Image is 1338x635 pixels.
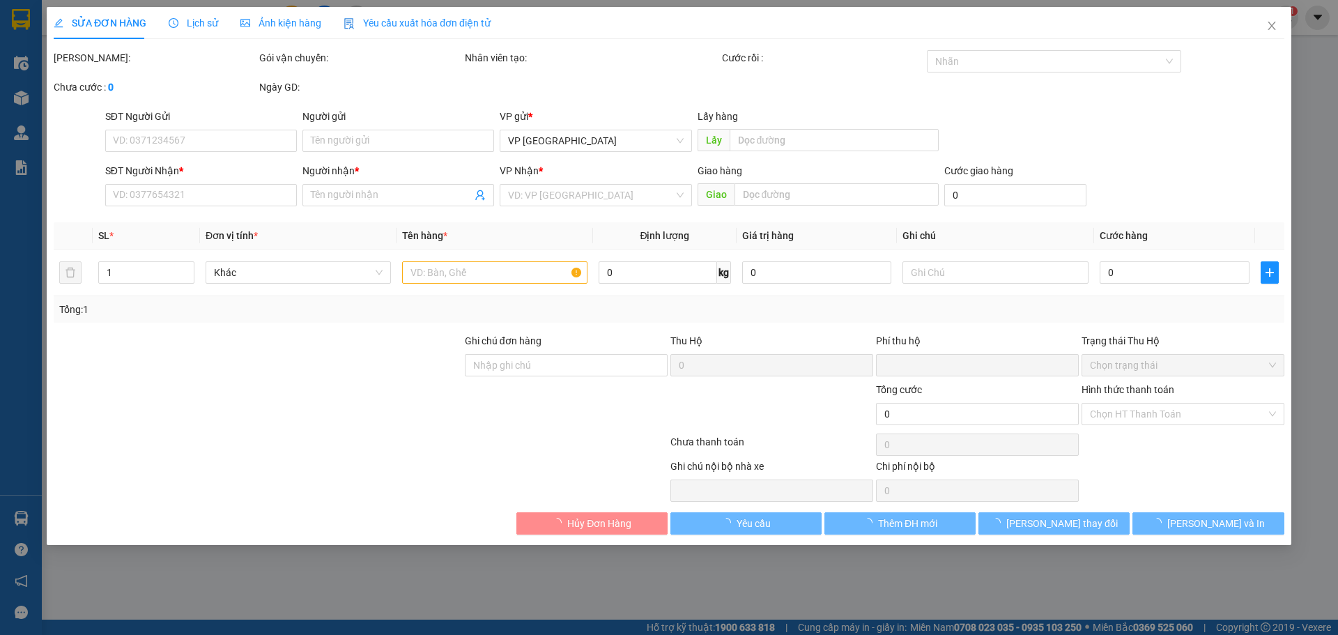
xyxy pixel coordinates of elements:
button: Yêu cầu [670,512,822,535]
span: Định lượng [640,230,690,241]
span: loading [721,518,737,528]
span: Hủy Đơn Hàng [567,516,631,531]
label: Ghi chú đơn hàng [465,335,541,346]
span: Ảnh kiện hàng [240,17,321,29]
span: Lấy [698,129,730,151]
span: [PERSON_NAME] thay đổi [1006,516,1118,531]
span: SL [98,230,109,241]
input: Ghi Chú [903,261,1089,284]
span: edit [54,18,63,28]
span: Cước hàng [1100,230,1148,241]
span: Lịch sử [169,17,218,29]
div: Nhân viên tạo: [465,50,719,66]
button: [PERSON_NAME] và In [1133,512,1284,535]
button: Thêm ĐH mới [824,512,976,535]
input: Ghi chú đơn hàng [465,354,668,376]
b: 0 [108,82,114,93]
div: Người nhận [302,163,494,178]
input: Cước giao hàng [944,184,1086,206]
span: loading [863,518,878,528]
input: Dọc đường [730,129,939,151]
button: Hủy Đơn Hàng [516,512,668,535]
span: [PERSON_NAME] và In [1167,516,1265,531]
span: VP Mỹ Đình [509,130,684,151]
span: Giao hàng [698,165,742,176]
label: Hình thức thanh toán [1082,384,1174,395]
div: VP gửi [500,109,692,124]
span: close [1266,20,1277,31]
div: Chi phí nội bộ [876,459,1079,480]
span: SỬA ĐƠN HÀNG [54,17,146,29]
span: plus [1261,267,1278,278]
div: Tổng: 1 [59,302,516,317]
span: Thu Hộ [670,335,702,346]
button: delete [59,261,82,284]
div: Ngày GD: [259,79,462,95]
div: Ghi chú nội bộ nhà xe [670,459,873,480]
span: Lấy hàng [698,111,738,122]
div: SĐT Người Nhận [105,163,297,178]
span: picture [240,18,250,28]
span: Tổng cước [876,384,922,395]
span: Thêm ĐH mới [878,516,937,531]
span: loading [991,518,1006,528]
div: Gói vận chuyển: [259,50,462,66]
span: Đơn vị tính [206,230,258,241]
span: Khác [214,262,383,283]
input: VD: Bàn, Ghế [402,261,587,284]
span: user-add [475,190,486,201]
span: clock-circle [169,18,178,28]
span: Yêu cầu xuất hóa đơn điện tử [344,17,491,29]
span: Giá trị hàng [742,230,794,241]
span: loading [552,518,567,528]
span: Chọn trạng thái [1090,355,1276,376]
span: Tên hàng [402,230,447,241]
div: Người gửi [302,109,494,124]
span: kg [717,261,731,284]
button: plus [1261,261,1279,284]
button: [PERSON_NAME] thay đổi [978,512,1130,535]
img: icon [344,18,355,29]
input: Dọc đường [735,183,939,206]
div: Cước rồi : [722,50,925,66]
span: Yêu cầu [737,516,771,531]
div: Trạng thái Thu Hộ [1082,333,1284,349]
div: Phí thu hộ [876,333,1079,354]
span: Giao [698,183,735,206]
span: loading [1152,518,1167,528]
span: VP Nhận [500,165,539,176]
div: SĐT Người Gửi [105,109,297,124]
button: Close [1252,7,1291,46]
label: Cước giao hàng [944,165,1013,176]
div: Chưa thanh toán [669,434,875,459]
div: Chưa cước : [54,79,256,95]
div: [PERSON_NAME]: [54,50,256,66]
th: Ghi chú [898,222,1094,250]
